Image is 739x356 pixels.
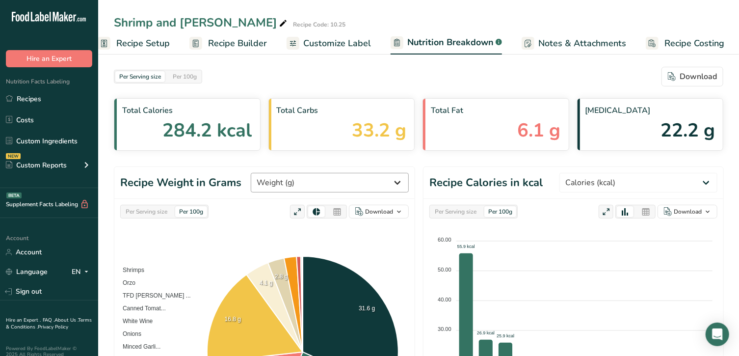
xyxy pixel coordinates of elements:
a: Notes & Attachments [522,32,626,55]
span: Total Carbs [277,105,407,116]
span: Nutrition Breakdown [407,36,494,49]
div: Download [365,207,393,216]
span: Recipe Costing [664,37,724,50]
a: Recipe Builder [189,32,267,55]
span: Recipe Builder [208,37,267,50]
div: Recipe Code: 10.25 [293,20,345,29]
span: 33.2 g [352,116,406,144]
tspan: 40.00 [438,297,451,302]
span: 22.2 g [660,116,715,144]
a: Recipe Setup [98,32,170,55]
h1: Recipe Weight in Grams [120,175,241,191]
a: Nutrition Breakdown [391,31,502,55]
div: Per 100g [169,71,201,82]
span: Recipe Setup [116,37,170,50]
button: Download [349,205,409,219]
div: Shrimp and [PERSON_NAME] [114,14,289,31]
span: Notes & Attachments [538,37,626,50]
tspan: 50.00 [438,267,451,273]
span: Customize Label [303,37,371,50]
span: Shrimps [115,267,144,274]
span: Canned Tomat... [115,305,166,312]
span: Onions [115,330,141,337]
div: Per Serving size [115,71,165,82]
a: About Us . [54,317,78,324]
button: Download [658,205,717,219]
span: [MEDICAL_DATA] [585,105,715,116]
a: Hire an Expert . [6,317,41,324]
div: NEW [6,153,21,159]
span: Orzo [115,279,135,286]
a: FAQ . [43,317,54,324]
button: Download [661,67,723,86]
tspan: 60.00 [438,237,451,243]
div: EN [72,266,92,278]
button: Hire an Expert [6,50,92,67]
a: Terms & Conditions . [6,317,92,330]
span: Minced Garli... [115,343,160,350]
span: TFD [PERSON_NAME] ... [115,292,191,299]
a: Privacy Policy [38,324,68,330]
span: 6.1 g [518,116,561,144]
span: 284.2 kcal [163,116,252,144]
a: Customize Label [287,32,371,55]
h1: Recipe Calories in kcal [429,175,543,191]
div: Per 100g [484,206,516,217]
div: Per Serving size [122,206,171,217]
span: Total Calories [122,105,252,116]
div: Download [668,71,717,82]
span: Total Fat [431,105,561,116]
div: Open Intercom Messenger [706,323,729,346]
span: White Wine [115,318,153,325]
div: Download [674,207,702,216]
div: Per 100g [175,206,207,217]
div: Per Serving size [431,206,480,217]
div: BETA [6,192,22,198]
a: Language [6,263,48,280]
tspan: 30.00 [438,327,451,332]
a: Recipe Costing [646,32,724,55]
div: Custom Reports [6,160,67,170]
